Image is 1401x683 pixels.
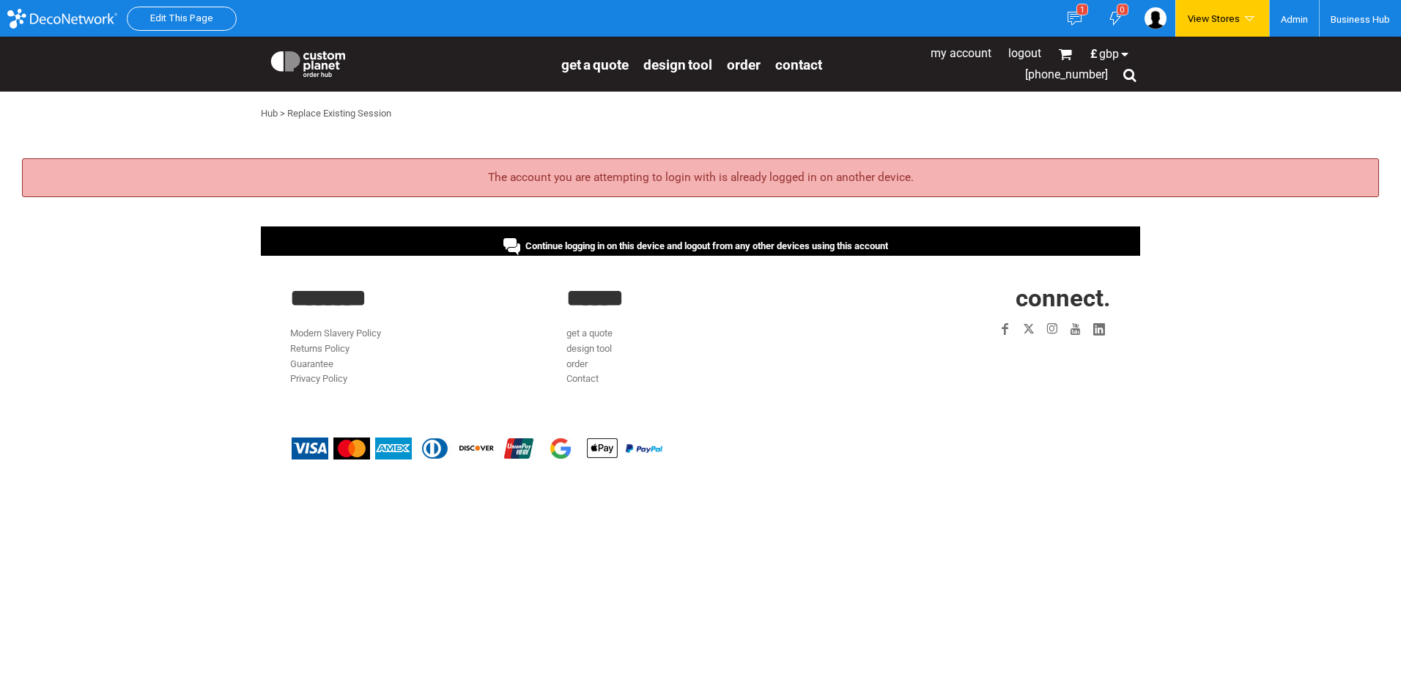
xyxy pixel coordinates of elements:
[843,286,1111,310] h2: CONNECT.
[542,438,579,459] img: Google Pay
[280,106,285,122] div: >
[1099,48,1119,60] span: GBP
[290,343,350,354] a: Returns Policy
[566,373,599,384] a: Contact
[1025,67,1108,81] span: [PHONE_NUMBER]
[459,438,495,459] img: Discover
[290,373,347,384] a: Privacy Policy
[566,358,588,369] a: order
[375,438,412,459] img: American Express
[150,12,213,23] a: Edit This Page
[727,56,761,73] a: order
[643,56,712,73] a: design tool
[500,438,537,459] img: China UnionPay
[287,106,391,122] div: Replace Existing Session
[626,444,662,453] img: PayPal
[1076,4,1088,15] div: 1
[584,438,621,459] img: Apple Pay
[292,438,328,459] img: Visa
[931,46,991,60] a: My Account
[268,48,348,77] img: Custom Planet
[909,350,1111,367] iframe: Customer reviews powered by Trustpilot
[290,358,333,369] a: Guarantee
[775,56,822,73] a: Contact
[525,240,888,251] span: Continue logging in on this device and logout from any other devices using this account
[1090,48,1099,60] span: £
[561,56,629,73] a: get a quote
[1008,46,1041,60] a: Logout
[261,40,554,84] a: Custom Planet
[261,108,278,119] a: Hub
[22,158,1379,197] div: The account you are attempting to login with is already logged in on another device.
[566,343,612,354] a: design tool
[1117,4,1128,15] div: 0
[417,438,454,459] img: Diners Club
[566,328,613,339] a: get a quote
[333,438,370,459] img: Mastercard
[290,328,381,339] a: Modern Slavery Policy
